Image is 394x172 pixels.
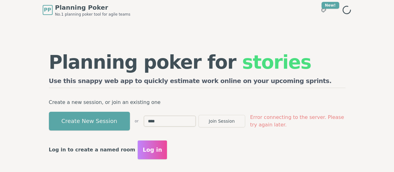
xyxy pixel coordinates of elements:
div: New! [321,2,339,9]
button: Join Session [198,115,245,127]
span: Planning Poker [55,3,131,12]
span: Error connecting to the server. Please try again later. [250,114,345,129]
h2: Use this snappy web app to quickly estimate work online on your upcoming sprints. [49,76,345,88]
p: Log in to create a named room [49,145,135,154]
span: or [135,119,139,124]
button: New! [318,4,329,16]
button: Log in [138,140,167,159]
h1: Planning poker for [49,53,345,71]
span: PP [44,6,51,14]
span: No.1 planning poker tool for agile teams [55,12,131,17]
p: Create a new session, or join an existing one [49,98,345,107]
button: Create New Session [49,112,130,130]
a: PPPlanning PokerNo.1 planning poker tool for agile teams [43,3,131,17]
span: Log in [143,145,162,154]
span: stories [242,51,311,73]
